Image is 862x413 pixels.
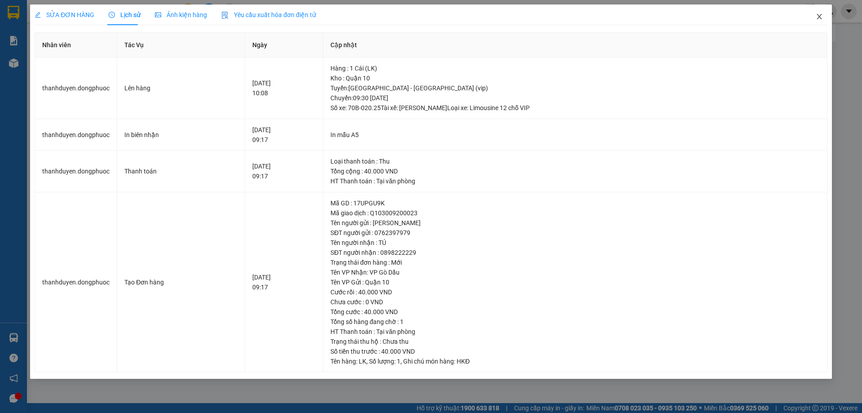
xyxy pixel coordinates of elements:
[397,358,400,365] span: 1
[330,248,819,258] div: SĐT người nhận : 0898222229
[124,166,237,176] div: Thanh toán
[330,258,819,267] div: Trạng thái đơn hàng : Mới
[330,297,819,307] div: Chưa cước : 0 VND
[245,33,323,58] th: Ngày
[816,13,823,20] span: close
[252,161,316,181] div: [DATE] 09:17
[330,198,819,208] div: Mã GD : 17UPGU9K
[330,130,819,140] div: In mẫu A5
[155,12,161,18] span: picture
[124,83,237,93] div: Lên hàng
[330,317,819,327] div: Tổng số hàng đang chờ : 1
[330,277,819,287] div: Tên VP Gửi : Quận 10
[124,277,237,287] div: Tạo Đơn hàng
[330,63,819,73] div: Hàng : 1 Cái (LK)
[330,156,819,166] div: Loại thanh toán : Thu
[330,176,819,186] div: HT Thanh toán : Tại văn phòng
[124,130,237,140] div: In biên nhận
[330,218,819,228] div: Tên người gửi : [PERSON_NAME]
[35,33,117,58] th: Nhân viên
[330,307,819,317] div: Tổng cước : 40.000 VND
[109,11,141,18] span: Lịch sử
[117,33,245,58] th: Tác Vụ
[252,272,316,292] div: [DATE] 09:17
[807,4,832,30] button: Close
[252,125,316,145] div: [DATE] 09:17
[330,356,819,366] div: Tên hàng: , Số lượng: , Ghi chú món hàng:
[330,166,819,176] div: Tổng cộng : 40.000 VND
[330,287,819,297] div: Cước rồi : 40.000 VND
[359,358,366,365] span: LK
[35,12,41,18] span: edit
[35,192,117,373] td: thanhduyen.dongphuoc
[109,12,115,18] span: clock-circle
[155,11,207,18] span: Ảnh kiện hàng
[330,228,819,238] div: SĐT người gửi : 0762397979
[330,83,819,113] div: Tuyến : [GEOGRAPHIC_DATA] - [GEOGRAPHIC_DATA] (vip) Chuyến: 09:30 [DATE] Số xe: 70B-020.25 Tài xế...
[35,58,117,119] td: thanhduyen.dongphuoc
[330,346,819,356] div: Số tiền thu trước : 40.000 VND
[35,119,117,151] td: thanhduyen.dongphuoc
[221,11,316,18] span: Yêu cầu xuất hóa đơn điện tử
[330,73,819,83] div: Kho : Quận 10
[330,238,819,248] div: Tên người nhận : TÚ
[35,11,94,18] span: SỬA ĐƠN HÀNG
[330,337,819,346] div: Trạng thái thu hộ : Chưa thu
[35,151,117,192] td: thanhduyen.dongphuoc
[330,267,819,277] div: Tên VP Nhận: VP Gò Dầu
[252,78,316,98] div: [DATE] 10:08
[457,358,470,365] span: HKĐ
[330,327,819,337] div: HT Thanh toán : Tại văn phòng
[330,208,819,218] div: Mã giao dịch : Q103009200023
[323,33,827,58] th: Cập nhật
[221,12,229,19] img: icon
